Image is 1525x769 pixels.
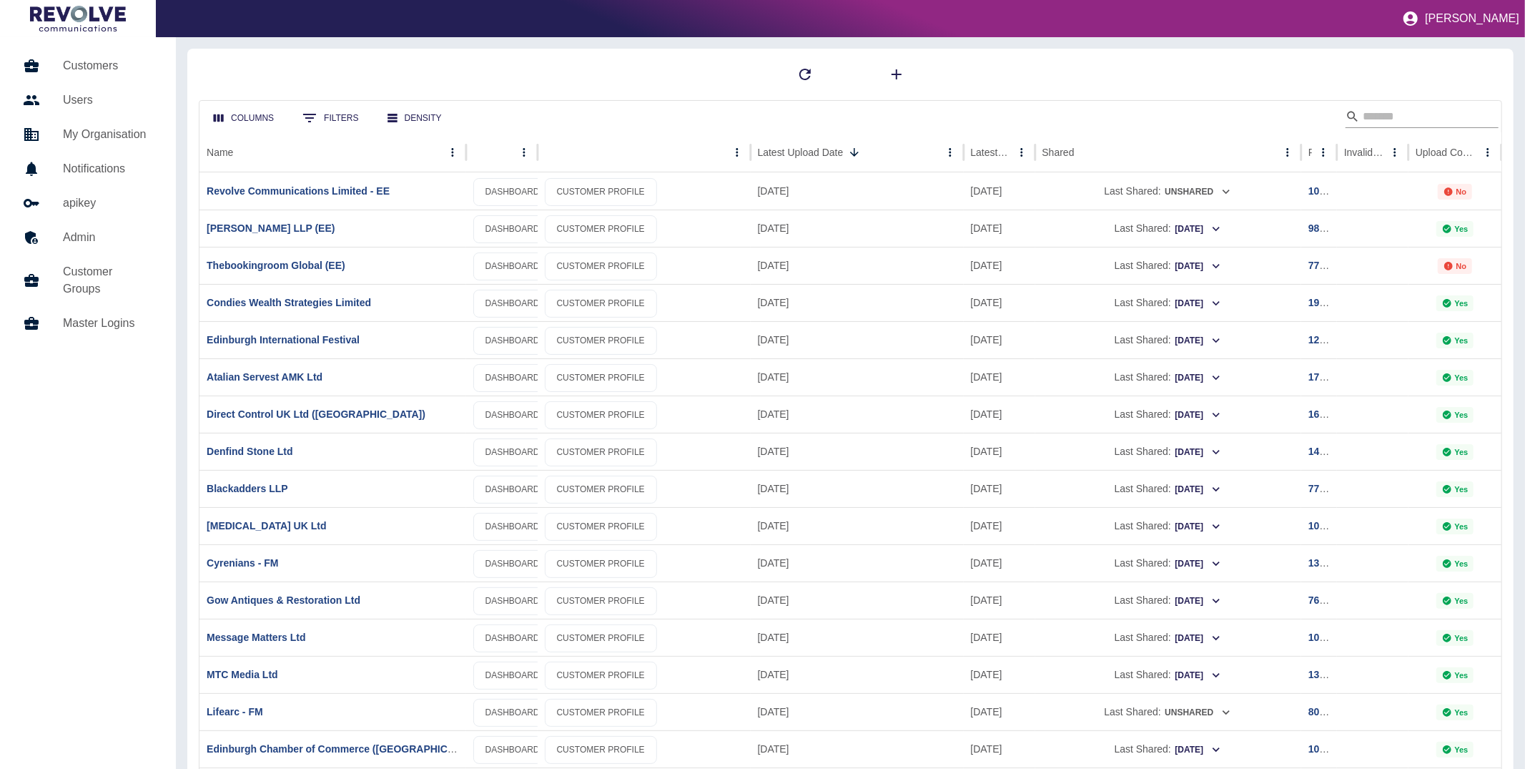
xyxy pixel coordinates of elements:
[964,544,1035,582] div: 09 Aug 2025
[1308,185,1358,197] a: 105540905
[545,439,657,466] a: CUSTOMER PROFILE
[964,693,1035,730] div: 06 Aug 2025
[545,401,657,429] a: CUSTOMER PROFILE
[964,470,1035,507] div: 20 Aug 2025
[1455,373,1469,382] p: Yes
[1174,553,1222,575] button: [DATE]
[473,550,552,578] a: DASHBOARD
[207,706,263,717] a: Lifearc - FM
[473,327,552,355] a: DASHBOARD
[473,215,552,243] a: DASHBOARD
[291,104,370,132] button: Show filters
[751,284,964,321] div: 26 Aug 2025
[1278,142,1298,162] button: Shared column menu
[207,185,390,197] a: Revolve Communications Limited - EE
[1308,557,1358,569] a: 131833987
[964,172,1035,210] div: 23 Aug 2025
[1455,411,1469,419] p: Yes
[11,306,164,341] a: Master Logins
[473,401,552,429] a: DASHBOARD
[11,152,164,186] a: Notifications
[1042,582,1294,619] div: Last Shared:
[545,513,657,541] a: CUSTOMER PROFILE
[1478,142,1498,162] button: Upload Complete column menu
[1042,396,1294,433] div: Last Shared:
[1042,731,1294,768] div: Last Shared:
[63,160,153,177] h5: Notifications
[1042,657,1294,693] div: Last Shared:
[751,321,964,358] div: 26 Aug 2025
[11,186,164,220] a: apikey
[751,172,964,210] div: 26 Aug 2025
[1396,4,1525,33] button: [PERSON_NAME]
[1385,142,1405,162] button: Invalid Creds column menu
[1042,508,1294,544] div: Last Shared:
[545,327,657,355] a: CUSTOMER PROFILE
[1308,632,1358,643] a: 107887458
[545,550,657,578] a: CUSTOMER PROFILE
[1174,404,1222,426] button: [DATE]
[545,662,657,690] a: CUSTOMER PROFILE
[751,544,964,582] div: 22 Aug 2025
[1308,743,1358,755] a: 104805613
[964,358,1035,396] div: 21 Aug 2025
[207,669,278,680] a: MTC Media Ltd
[1308,483,1342,494] a: 778551
[473,364,552,392] a: DASHBOARD
[63,315,153,332] h5: Master Logins
[545,290,657,318] a: CUSTOMER PROFILE
[207,743,486,755] a: Edinburgh Chamber of Commerce ([GEOGRAPHIC_DATA])
[376,105,453,132] button: Density
[1308,408,1358,420] a: 169728554
[1042,545,1294,582] div: Last Shared:
[844,142,864,162] button: Sort
[1174,479,1222,501] button: [DATE]
[1455,522,1469,531] p: Yes
[207,557,278,569] a: Cyrenians - FM
[473,253,552,280] a: DASHBOARD
[964,619,1035,656] div: 18 Aug 2025
[1174,330,1222,352] button: [DATE]
[964,582,1035,619] div: 18 Aug 2025
[207,260,345,271] a: Thebookingroom Global (EE)
[30,6,126,31] img: Logo
[473,439,552,466] a: DASHBOARD
[1174,516,1222,538] button: [DATE]
[1042,210,1294,247] div: Last Shared:
[11,220,164,255] a: Admin
[1174,293,1222,315] button: [DATE]
[1455,225,1469,233] p: Yes
[207,520,326,532] a: [MEDICAL_DATA] UK Ltd
[545,253,657,280] a: CUSTOMER PROFILE
[964,433,1035,470] div: 20 Aug 2025
[207,297,371,308] a: Condies Wealth Strategies Limited
[514,142,534,162] button: column menu
[545,699,657,727] a: CUSTOMER PROFILE
[1425,12,1519,25] p: [PERSON_NAME]
[1438,258,1473,274] div: Not all required reports for this customer were uploaded for the latest usage month.
[11,49,164,83] a: Customers
[964,656,1035,693] div: 17 Aug 2025
[63,57,153,74] h5: Customers
[751,693,964,730] div: 21 Aug 2025
[727,142,747,162] button: column menu
[971,147,1010,158] div: Latest Usage
[1174,255,1222,278] button: [DATE]
[207,446,293,457] a: Denfind Stone Ltd
[1308,334,1358,346] a: 121215562
[545,178,657,206] a: CUSTOMER PROFILE
[1308,520,1358,532] a: 106152847
[1042,285,1294,321] div: Last Shared:
[207,594,360,606] a: Gow Antiques & Restoration Ltd
[1308,706,1342,717] a: 807393
[207,222,335,234] a: [PERSON_NAME] LLP (EE)
[1164,702,1232,724] button: Unshared
[1042,471,1294,507] div: Last Shared:
[751,507,964,544] div: 22 Aug 2025
[473,736,552,764] a: DASHBOARD
[964,321,1035,358] div: 11 Aug 2025
[964,247,1035,284] div: 23 Aug 2025
[1344,147,1383,158] div: Invalid Creds
[758,147,844,158] div: Latest Upload Date
[1456,262,1467,270] p: No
